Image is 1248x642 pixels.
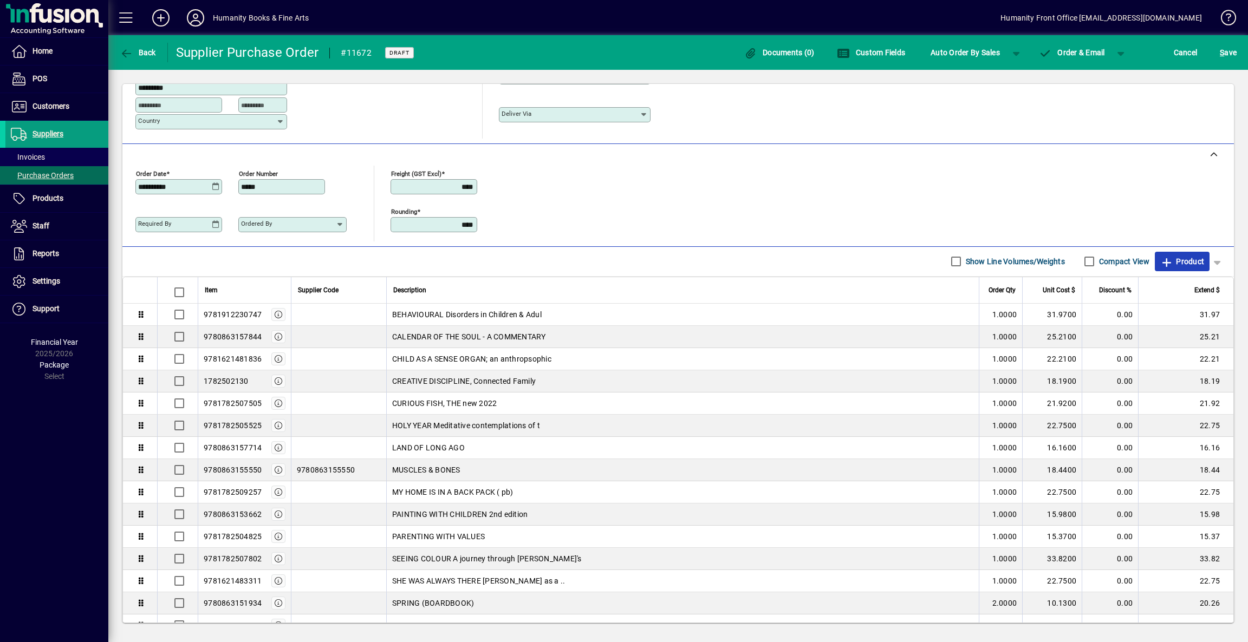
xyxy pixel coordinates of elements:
[502,110,531,117] mat-label: Deliver via
[1022,326,1082,348] td: 25.2100
[1082,614,1138,637] td: 0.00
[1033,43,1110,62] button: Order & Email
[389,49,409,56] span: Draft
[32,194,63,202] span: Products
[1082,392,1138,415] td: 0.00
[5,38,108,65] a: Home
[1138,326,1233,348] td: 25.21
[742,43,817,62] button: Documents (0)
[239,169,278,177] mat-label: Order number
[1082,348,1138,370] td: 0.00
[138,117,160,125] mat-label: Country
[178,8,213,28] button: Profile
[204,376,249,386] div: 1782502130
[1082,459,1138,481] td: 0.00
[1022,459,1082,481] td: 18.4400
[204,620,262,631] div: 9781912480272
[979,592,1022,614] td: 2.0000
[32,74,47,83] span: POS
[1039,48,1105,57] span: Order & Email
[1220,44,1237,61] span: ave
[1022,570,1082,592] td: 22.7500
[204,420,262,431] div: 9781782505525
[1138,370,1233,392] td: 18.19
[979,614,1022,637] td: 1.0000
[5,240,108,267] a: Reports
[1022,370,1082,392] td: 18.1900
[392,553,582,564] span: SEEING COLOUR A journey through [PERSON_NAME]'s
[393,284,426,296] span: Description
[5,268,108,295] a: Settings
[31,338,78,346] span: Financial Year
[979,348,1022,370] td: 1.0000
[298,284,339,296] span: Supplier Code
[241,220,272,227] mat-label: Ordered by
[108,43,168,62] app-page-header-button: Back
[1097,256,1149,267] label: Compact View
[979,392,1022,415] td: 1.0000
[392,487,513,497] span: MY HOME IS IN A BACK PACK ( pb)
[32,102,69,110] span: Customers
[979,526,1022,548] td: 1.0000
[205,284,218,296] span: Item
[392,575,565,586] span: SHE WAS ALWAYS THERE [PERSON_NAME] as a ..
[392,464,460,475] span: MUSCLES & BONES
[392,509,528,520] span: PAINTING WITH CHILDREN 2nd edition
[1082,304,1138,326] td: 0.00
[1171,43,1200,62] button: Cancel
[120,48,156,57] span: Back
[204,553,262,564] div: 9781782507802
[979,570,1022,592] td: 1.0000
[1000,9,1202,27] div: Humanity Front Office [EMAIL_ADDRESS][DOMAIN_NAME]
[964,256,1065,267] label: Show Line Volumes/Weights
[204,509,262,520] div: 9780863153662
[1220,48,1224,57] span: S
[837,48,905,57] span: Custom Fields
[204,442,262,453] div: 9780863157714
[1022,304,1082,326] td: 31.9700
[1082,570,1138,592] td: 0.00
[1138,614,1233,637] td: 27.57
[1138,570,1233,592] td: 22.75
[979,326,1022,348] td: 1.0000
[392,309,542,320] span: BEHAVIOURAL Disorders in Children & Adul
[32,221,49,230] span: Staff
[392,442,465,453] span: LAND OF LONG AGO
[32,249,59,258] span: Reports
[5,213,108,240] a: Staff
[136,169,166,177] mat-label: Order date
[979,503,1022,526] td: 1.0000
[11,153,45,161] span: Invoices
[1082,415,1138,437] td: 0.00
[1138,415,1233,437] td: 22.75
[834,43,908,62] button: Custom Fields
[392,598,474,608] span: SPRING (BOARDBOOK)
[5,296,108,323] a: Support
[204,598,262,608] div: 9780863151934
[144,8,178,28] button: Add
[1138,481,1233,503] td: 22.75
[1022,481,1082,503] td: 22.7500
[392,620,500,631] span: STORIES TO LIGHT THE NIGHT
[1022,392,1082,415] td: 21.9200
[5,93,108,120] a: Customers
[1194,284,1220,296] span: Extend $
[1138,459,1233,481] td: 18.44
[341,44,372,62] div: #11672
[392,353,551,364] span: CHILD AS A SENSE ORGAN; an anthropsophic
[11,171,74,180] span: Purchase Orders
[1082,592,1138,614] td: 0.00
[931,44,1000,61] span: Auto Order By Sales
[1138,548,1233,570] td: 33.82
[291,459,386,481] td: 9780863155550
[744,48,815,57] span: Documents (0)
[1022,526,1082,548] td: 15.3700
[1082,548,1138,570] td: 0.00
[5,185,108,212] a: Products
[1022,348,1082,370] td: 22.2100
[1099,284,1132,296] span: Discount %
[392,531,485,542] span: PARENTING WITH VALUES
[1155,252,1210,271] button: Product
[1082,326,1138,348] td: 0.00
[1082,370,1138,392] td: 0.00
